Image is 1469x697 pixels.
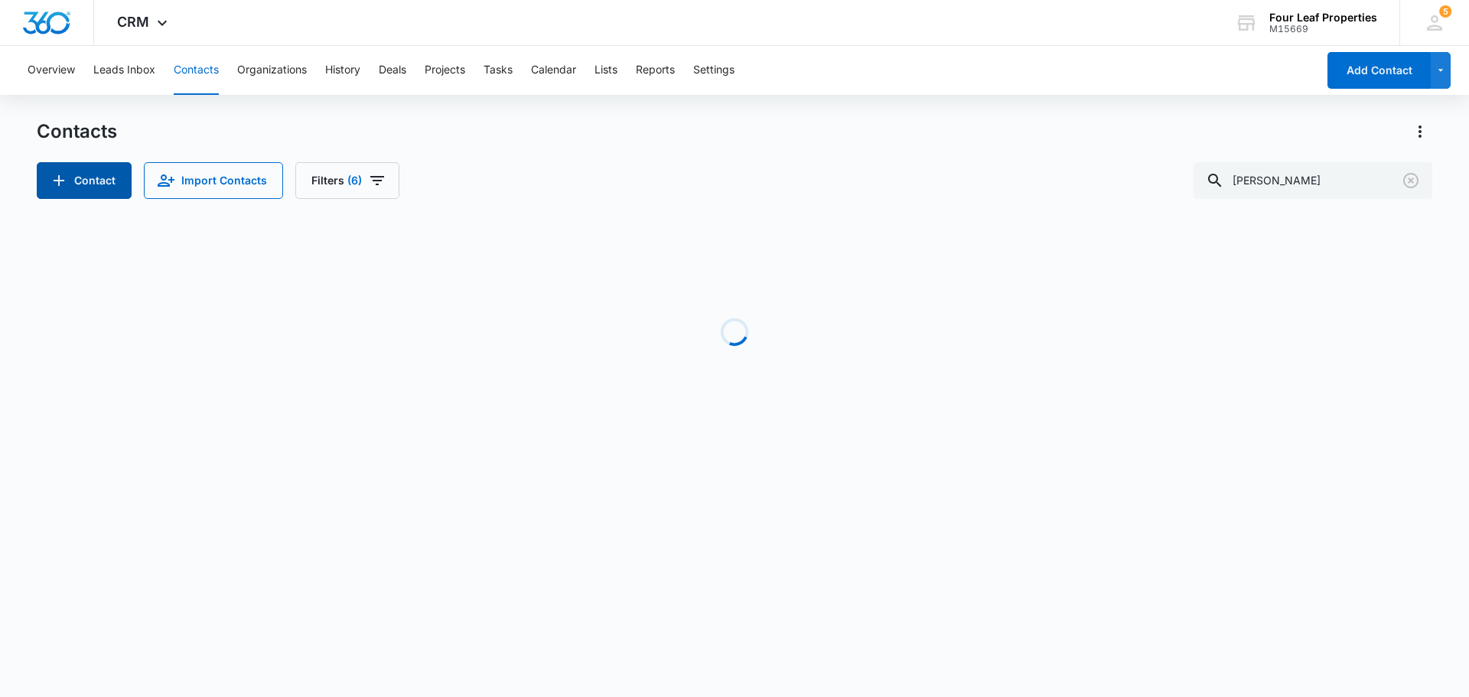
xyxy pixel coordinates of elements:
[347,175,362,186] span: (6)
[636,46,675,95] button: Reports
[379,46,406,95] button: Deals
[1439,5,1451,18] div: notifications count
[1408,119,1432,144] button: Actions
[594,46,617,95] button: Lists
[174,46,219,95] button: Contacts
[1399,168,1423,193] button: Clear
[37,120,117,143] h1: Contacts
[28,46,75,95] button: Overview
[1439,5,1451,18] span: 5
[1327,52,1431,89] button: Add Contact
[531,46,576,95] button: Calendar
[1269,11,1377,24] div: account name
[1269,24,1377,34] div: account id
[484,46,513,95] button: Tasks
[144,162,283,199] button: Import Contacts
[693,46,734,95] button: Settings
[295,162,399,199] button: Filters
[37,162,132,199] button: Add Contact
[237,46,307,95] button: Organizations
[425,46,465,95] button: Projects
[93,46,155,95] button: Leads Inbox
[1194,162,1432,199] input: Search Contacts
[325,46,360,95] button: History
[117,14,149,30] span: CRM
